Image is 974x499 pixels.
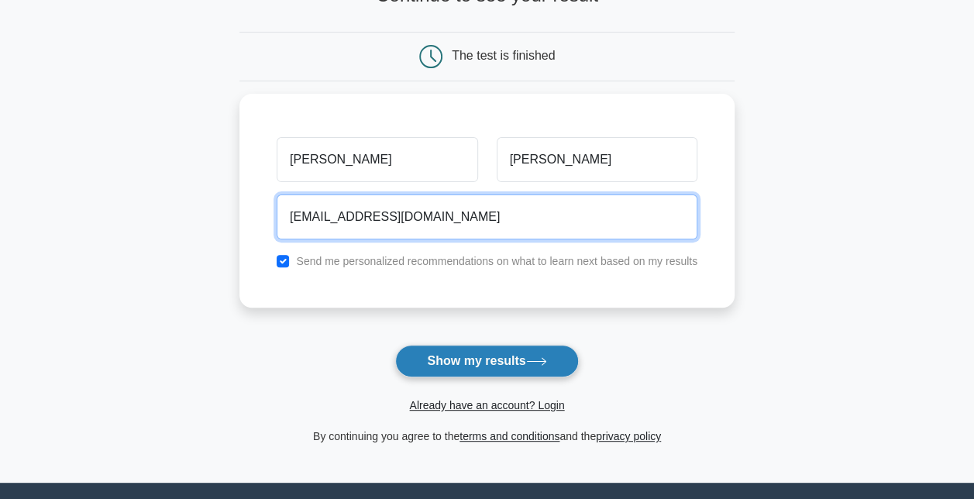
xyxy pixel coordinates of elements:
[452,49,555,62] div: The test is finished
[277,137,477,182] input: First name
[596,430,661,442] a: privacy policy
[277,194,697,239] input: Email
[459,430,559,442] a: terms and conditions
[395,345,578,377] button: Show my results
[497,137,697,182] input: Last name
[230,427,744,446] div: By continuing you agree to the and the
[296,255,697,267] label: Send me personalized recommendations on what to learn next based on my results
[409,399,564,411] a: Already have an account? Login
